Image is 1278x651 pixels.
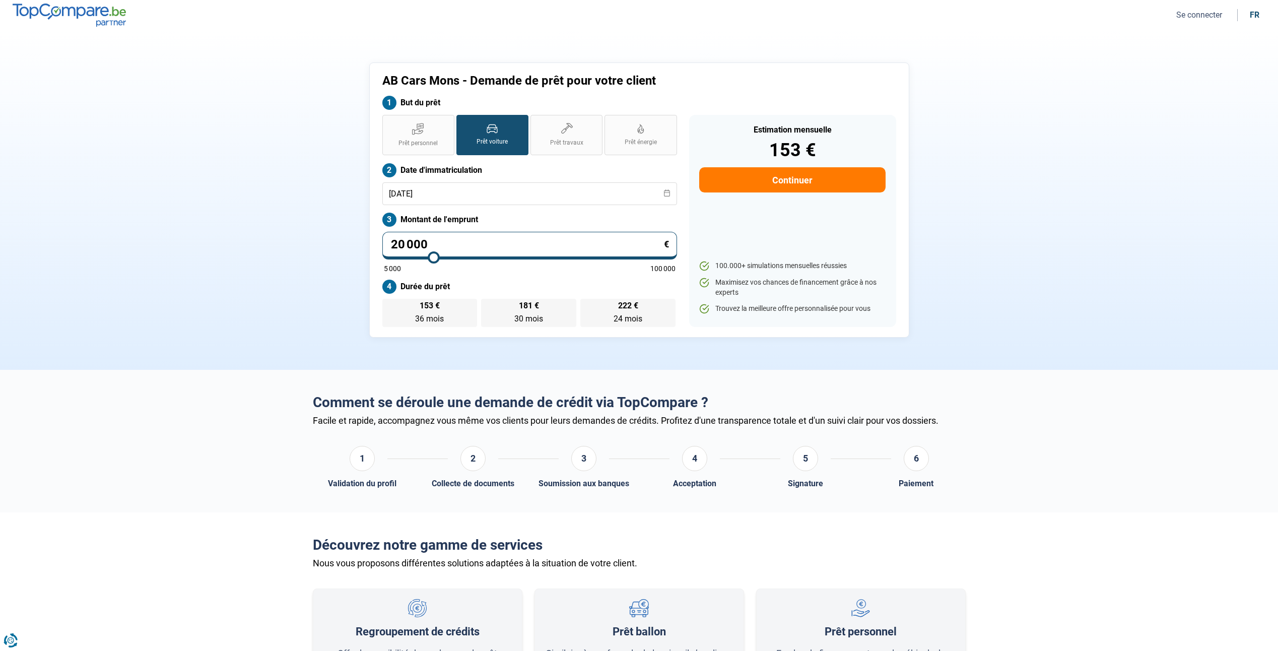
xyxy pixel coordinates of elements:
[539,479,629,488] div: Soumission aux banques
[519,302,539,310] span: 181 €
[382,213,677,227] label: Montant de l'emprunt
[350,446,375,471] div: 1
[904,446,929,471] div: 6
[477,138,508,146] span: Prêt voiture
[699,278,885,297] li: Maximisez vos chances de financement grâce à nos experts
[460,446,486,471] div: 2
[699,261,885,271] li: 100.000+ simulations mensuelles réussies
[629,599,648,618] img: Prêt ballon
[313,394,966,411] h2: Comment se déroule une demande de crédit via TopCompare ?
[682,446,707,471] div: 4
[851,599,870,618] img: Prêt personnel
[432,479,514,488] div: Collecte de documents
[793,446,818,471] div: 5
[328,479,396,488] div: Validation du profil
[825,625,897,638] div: Prêt personnel
[382,163,677,177] label: Date d'immatriculation
[382,96,677,110] label: But du prêt
[13,4,126,26] img: TopCompare.be
[408,599,427,618] img: Regroupement de crédits
[398,139,438,148] span: Prêt personnel
[625,138,657,147] span: Prêt énergie
[673,479,716,488] div: Acceptation
[1173,10,1225,20] button: Se connecter
[313,415,966,426] div: Facile et rapide, accompagnez vous même vos clients pour leurs demandes de crédits. Profitez d'un...
[613,625,666,638] div: Prêt ballon
[650,265,676,272] span: 100 000
[514,314,543,323] span: 30 mois
[699,167,885,192] button: Continuer
[788,479,823,488] div: Signature
[699,304,885,314] li: Trouvez la meilleure offre personnalisée pour vous
[384,265,401,272] span: 5 000
[420,302,440,310] span: 153 €
[614,314,642,323] span: 24 mois
[313,558,966,568] div: Nous vous proposons différentes solutions adaptées à la situation de votre client.
[1250,10,1259,20] div: fr
[571,446,596,471] div: 3
[699,126,885,134] div: Estimation mensuelle
[382,182,677,205] input: jj/mm/aaaa
[664,240,669,249] span: €
[550,139,583,147] span: Prêt travaux
[899,479,933,488] div: Paiement
[618,302,638,310] span: 222 €
[382,280,677,294] label: Durée du prêt
[313,537,966,554] h2: Découvrez notre gamme de services
[415,314,444,323] span: 36 mois
[356,625,480,638] div: Regroupement de crédits
[382,74,765,88] h1: AB Cars Mons - Demande de prêt pour votre client
[699,141,885,159] div: 153 €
